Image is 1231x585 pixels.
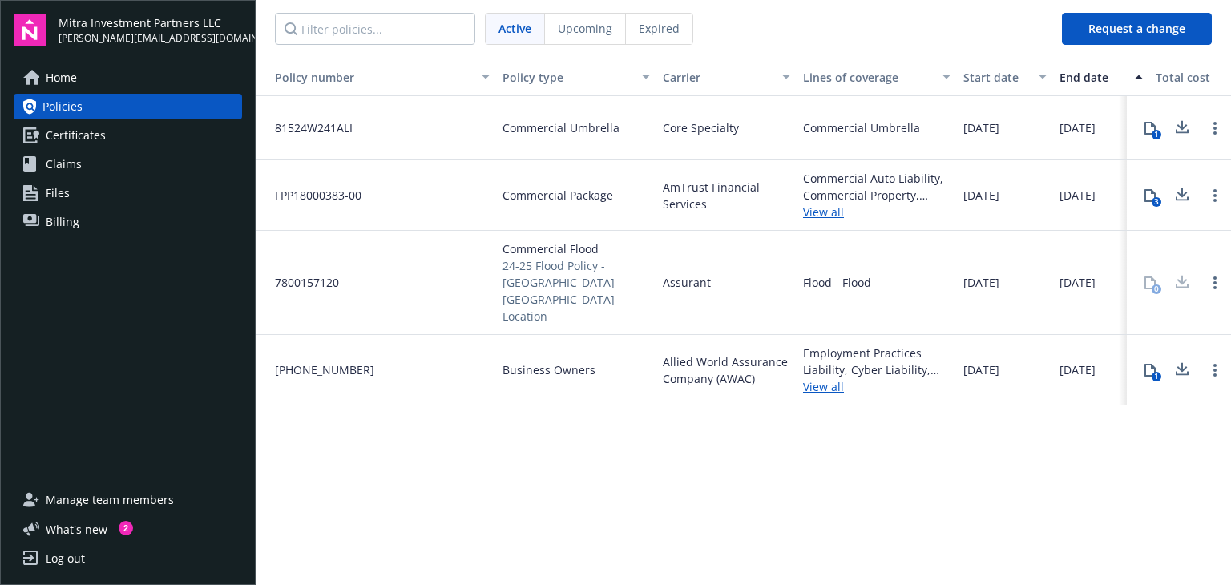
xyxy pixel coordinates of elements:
[1059,187,1096,204] span: [DATE]
[496,58,656,96] button: Policy type
[1205,186,1225,205] a: Open options
[1156,69,1229,86] div: Total cost
[262,274,339,291] span: 7800157120
[14,487,242,513] a: Manage team members
[14,180,242,206] a: Files
[1059,119,1096,136] span: [DATE]
[803,345,950,378] div: Employment Practices Liability, Cyber Liability, Commercial Property, General Liability
[1059,69,1125,86] div: End date
[803,119,920,136] div: Commercial Umbrella
[46,487,174,513] span: Manage team members
[46,521,107,538] span: What ' s new
[963,361,999,378] span: [DATE]
[502,240,650,257] span: Commercial Flood
[502,187,613,204] span: Commercial Package
[963,187,999,204] span: [DATE]
[803,170,950,204] div: Commercial Auto Liability, Commercial Property, General Liability
[1152,130,1161,139] div: 1
[498,20,531,37] span: Active
[803,274,871,291] div: Flood - Flood
[1134,112,1166,144] button: 1
[46,546,85,571] div: Log out
[262,69,472,86] div: Policy number
[558,20,612,37] span: Upcoming
[803,204,950,220] a: View all
[46,209,79,235] span: Billing
[656,58,797,96] button: Carrier
[502,257,650,325] span: 24-25 Flood Policy - [GEOGRAPHIC_DATA] [GEOGRAPHIC_DATA] Location
[262,187,361,204] span: FPP18000383-00
[59,14,242,46] button: Mitra Investment Partners LLC[PERSON_NAME][EMAIL_ADDRESS][DOMAIN_NAME]
[639,20,680,37] span: Expired
[1152,372,1161,381] div: 1
[14,94,242,119] a: Policies
[46,180,70,206] span: Files
[59,14,242,31] span: Mitra Investment Partners LLC
[502,69,632,86] div: Policy type
[14,14,46,46] img: navigator-logo.svg
[14,65,242,91] a: Home
[502,361,595,378] span: Business Owners
[803,378,950,395] a: View all
[1059,361,1096,378] span: [DATE]
[275,13,475,45] input: Filter policies...
[1205,361,1225,380] a: Open options
[14,521,133,538] button: What's new2
[1134,354,1166,386] button: 1
[803,69,933,86] div: Lines of coverage
[46,151,82,177] span: Claims
[963,274,999,291] span: [DATE]
[502,119,620,136] span: Commercial Umbrella
[1205,119,1225,138] a: Open options
[1205,273,1225,292] a: Open options
[262,119,353,136] span: 81524W241ALI
[46,123,106,148] span: Certificates
[1053,58,1149,96] button: End date
[14,123,242,148] a: Certificates
[663,119,739,136] span: Core Specialty
[663,274,711,291] span: Assurant
[663,69,773,86] div: Carrier
[1152,197,1161,207] div: 3
[963,69,1029,86] div: Start date
[262,361,374,378] span: [PHONE_NUMBER]
[663,179,790,212] span: AmTrust Financial Services
[963,119,999,136] span: [DATE]
[14,151,242,177] a: Claims
[42,94,83,119] span: Policies
[59,31,242,46] span: [PERSON_NAME][EMAIL_ADDRESS][DOMAIN_NAME]
[14,209,242,235] a: Billing
[663,353,790,387] span: Allied World Assurance Company (AWAC)
[1134,180,1166,212] button: 3
[262,69,472,86] div: Toggle SortBy
[797,58,957,96] button: Lines of coverage
[119,521,133,535] div: 2
[1062,13,1212,45] button: Request a change
[1059,274,1096,291] span: [DATE]
[46,65,77,91] span: Home
[957,58,1053,96] button: Start date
